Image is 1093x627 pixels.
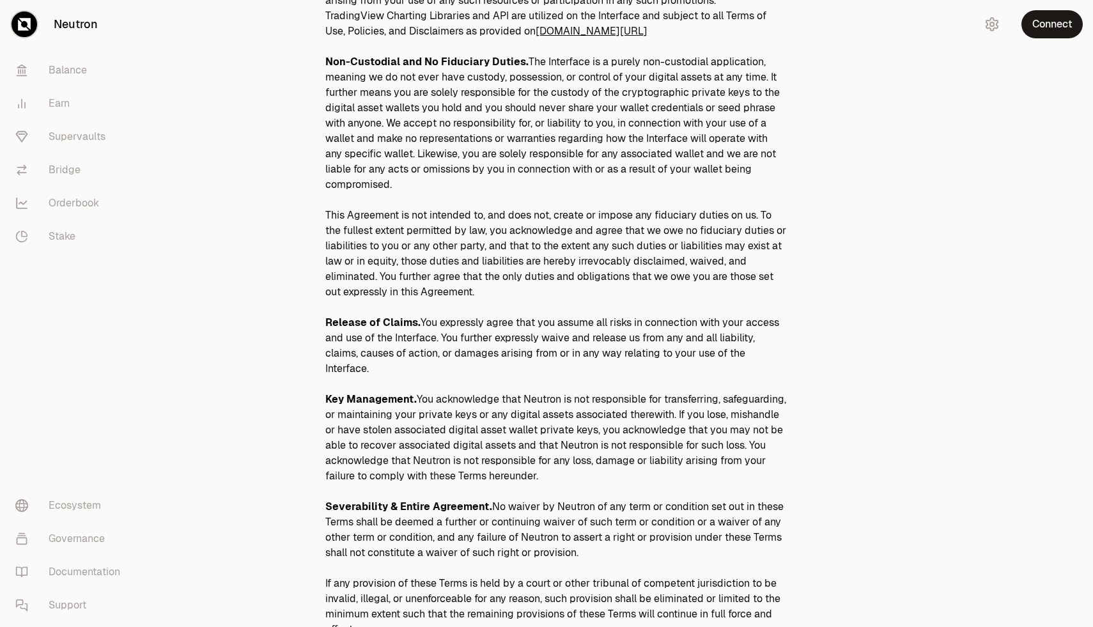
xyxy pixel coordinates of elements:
p: This Agreement is not intended to, and does not, create or impose any fiduciary duties on us. To ... [325,208,786,300]
p: No waiver by Neutron of any term or condition set out in these Terms shall be deemed a further or... [325,499,786,561]
p: The Interface is a purely non-custodial application, meaning we do not ever have custody, possess... [325,54,786,192]
a: Support [5,589,138,622]
a: Balance [5,54,138,87]
p: You acknowledge that Neutron is not responsible for transferring, safeguarding, or maintaining yo... [325,392,786,484]
a: Supervaults [5,120,138,153]
strong: Key Management. [325,392,417,406]
button: Connect [1021,10,1083,38]
a: Documentation [5,555,138,589]
a: Earn [5,87,138,120]
a: Ecosystem [5,489,138,522]
strong: Severability & Entire Agreement. [325,500,492,513]
p: TradingView Charting Libraries and API are utilized on the Interface and subject to all Terms of ... [325,8,786,39]
a: Bridge [5,153,138,187]
a: Governance [5,522,138,555]
strong: Release of Claims. [325,316,421,329]
a: Orderbook [5,187,138,220]
a: [DOMAIN_NAME][URL] [536,24,647,38]
strong: Non-Custodial and No Fiduciary Duties. [325,55,529,68]
a: Stake [5,220,138,253]
p: You expressly agree that you assume all risks in connection with your access and use of the Inter... [325,315,786,376]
